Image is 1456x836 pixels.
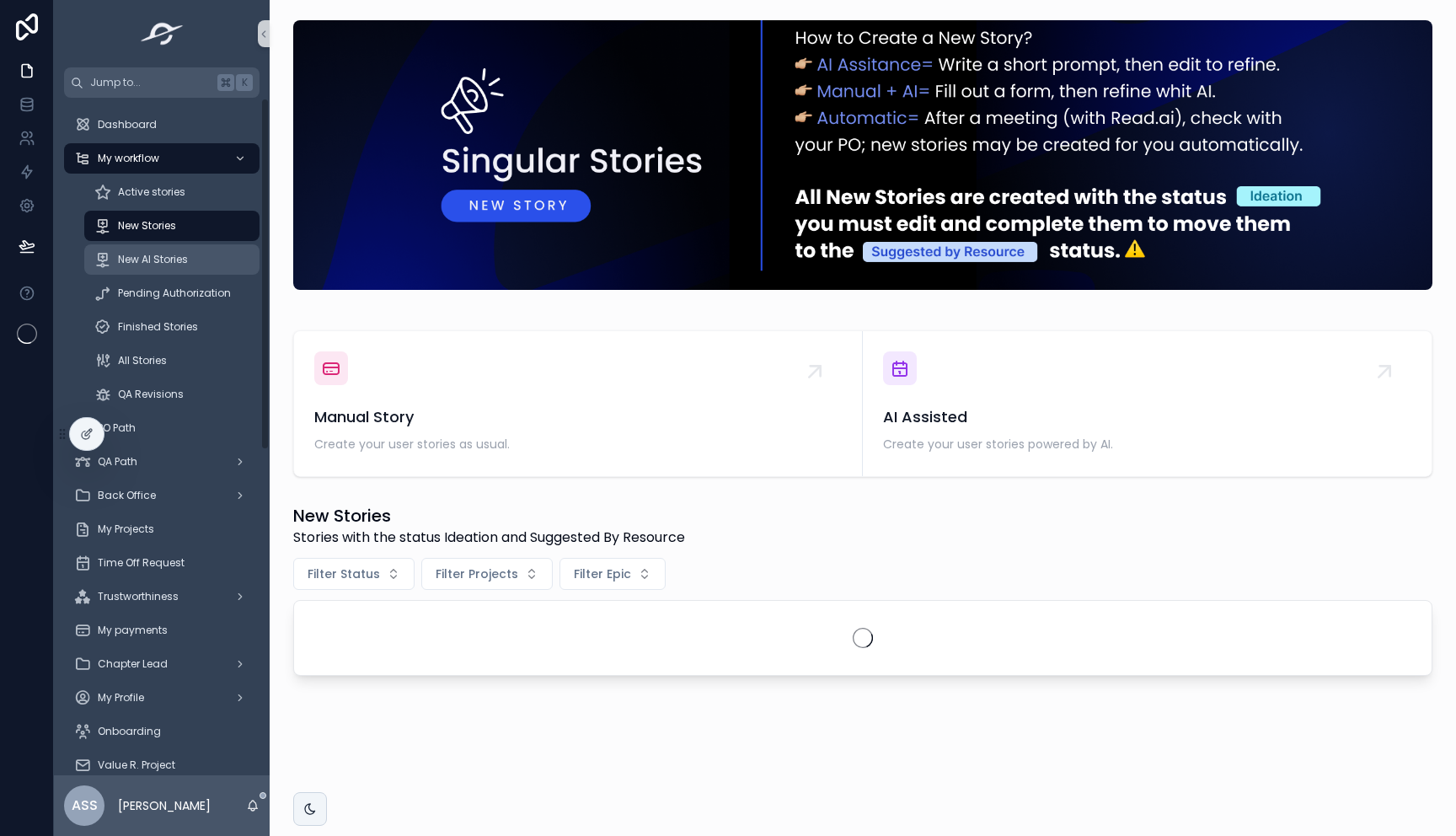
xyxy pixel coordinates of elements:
[98,556,185,570] span: Time Off Request
[84,177,260,207] a: Active stories
[84,278,260,308] a: Pending Authorization
[98,657,168,671] span: Chapter Lead
[98,489,156,502] span: Back Office
[84,244,260,275] a: New AI Stories
[118,354,167,367] span: All Stories
[574,565,631,582] span: Filter Epic
[64,548,260,578] a: Time Off Request
[84,346,260,376] a: All Stories
[64,581,260,612] a: Trustworthiness
[98,455,137,469] span: QA Path
[98,590,179,603] span: Trustworthiness
[84,211,260,241] a: New Stories
[238,76,251,89] span: K
[64,447,260,477] a: QA Path
[118,797,211,814] p: [PERSON_NAME]
[421,558,553,590] button: Select Button
[64,67,260,98] button: Jump to...K
[64,649,260,679] a: Chapter Lead
[98,691,144,705] span: My Profile
[98,152,159,165] span: My workflow
[293,504,685,528] h1: New Stories
[98,522,154,536] span: My Projects
[64,514,260,544] a: My Projects
[118,253,188,266] span: New AI Stories
[118,320,198,334] span: Finished Stories
[118,185,185,199] span: Active stories
[863,331,1432,476] a: AI AssistedCreate your user stories powered by AI.
[314,405,842,429] span: Manual Story
[98,758,175,772] span: Value R. Project
[98,421,136,435] span: PO Path
[436,565,518,582] span: Filter Projects
[84,312,260,342] a: Finished Stories
[64,480,260,511] a: Back Office
[883,436,1411,453] span: Create your user stories powered by AI.
[64,750,260,780] a: Value R. Project
[293,528,685,548] span: Stories with the status Ideation and Suggested By Resource
[118,287,231,300] span: Pending Authorization
[308,565,380,582] span: Filter Status
[98,118,157,131] span: Dashboard
[136,20,189,47] img: App logo
[118,219,176,233] span: New Stories
[54,98,270,775] div: scrollable content
[294,331,863,476] a: Manual StoryCreate your user stories as usual.
[559,558,666,590] button: Select Button
[64,683,260,713] a: My Profile
[84,379,260,410] a: QA Revisions
[98,624,168,637] span: My payments
[90,76,211,89] span: Jump to...
[883,405,1411,429] span: AI Assisted
[118,388,184,401] span: QA Revisions
[64,615,260,646] a: My payments
[98,725,161,738] span: Onboarding
[64,716,260,747] a: Onboarding
[293,558,415,590] button: Select Button
[64,143,260,174] a: My workflow
[64,413,260,443] a: PO Path
[314,436,842,453] span: Create your user stories as usual.
[64,110,260,140] a: Dashboard
[72,796,98,816] span: ASS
